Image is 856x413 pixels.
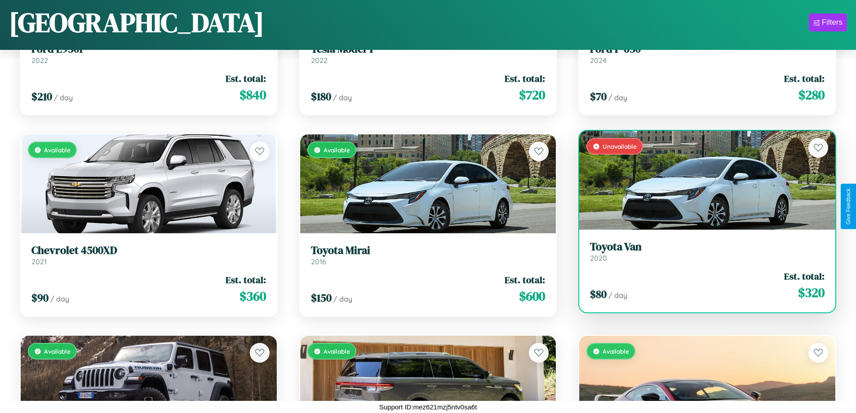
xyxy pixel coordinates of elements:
a: Tesla Model Y2022 [311,43,546,65]
span: Est. total: [784,270,825,283]
span: $ 320 [798,284,825,302]
span: / day [608,291,627,300]
span: / day [54,93,73,102]
span: Available [324,146,350,154]
span: $ 840 [240,86,266,104]
span: $ 720 [519,86,545,104]
span: $ 210 [31,89,52,104]
span: Available [44,146,71,154]
a: Toyota Van2020 [590,240,825,262]
span: / day [333,294,352,303]
span: Available [603,347,629,355]
span: / day [608,93,627,102]
span: $ 150 [311,290,332,305]
span: $ 180 [311,89,331,104]
span: $ 80 [590,287,607,302]
a: Ford L95012022 [31,43,266,65]
span: Unavailable [603,142,637,150]
span: 2022 [311,56,328,65]
span: 2020 [590,253,607,262]
button: Filters [809,13,847,31]
span: Est. total: [226,72,266,85]
span: 2022 [31,56,48,65]
a: Toyota Mirai2016 [311,244,546,266]
span: / day [50,294,69,303]
span: $ 360 [240,287,266,305]
span: $ 90 [31,290,49,305]
span: Available [324,347,350,355]
a: Chevrolet 4500XD2021 [31,244,266,266]
span: $ 280 [798,86,825,104]
span: Est. total: [226,273,266,286]
a: Ford F-6502024 [590,43,825,65]
span: Available [44,347,71,355]
h3: Toyota Van [590,240,825,253]
span: $ 600 [519,287,545,305]
span: 2021 [31,257,47,266]
h3: Toyota Mirai [311,244,546,257]
div: Give Feedback [845,188,852,225]
h3: Chevrolet 4500XD [31,244,266,257]
p: Support ID: mez621mzj5ntv0sa6t [379,401,477,413]
span: Est. total: [505,273,545,286]
span: 2024 [590,56,607,65]
h1: [GEOGRAPHIC_DATA] [9,4,264,41]
div: Filters [822,18,843,27]
span: 2016 [311,257,326,266]
span: $ 70 [590,89,607,104]
span: / day [333,93,352,102]
span: Est. total: [784,72,825,85]
span: Est. total: [505,72,545,85]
